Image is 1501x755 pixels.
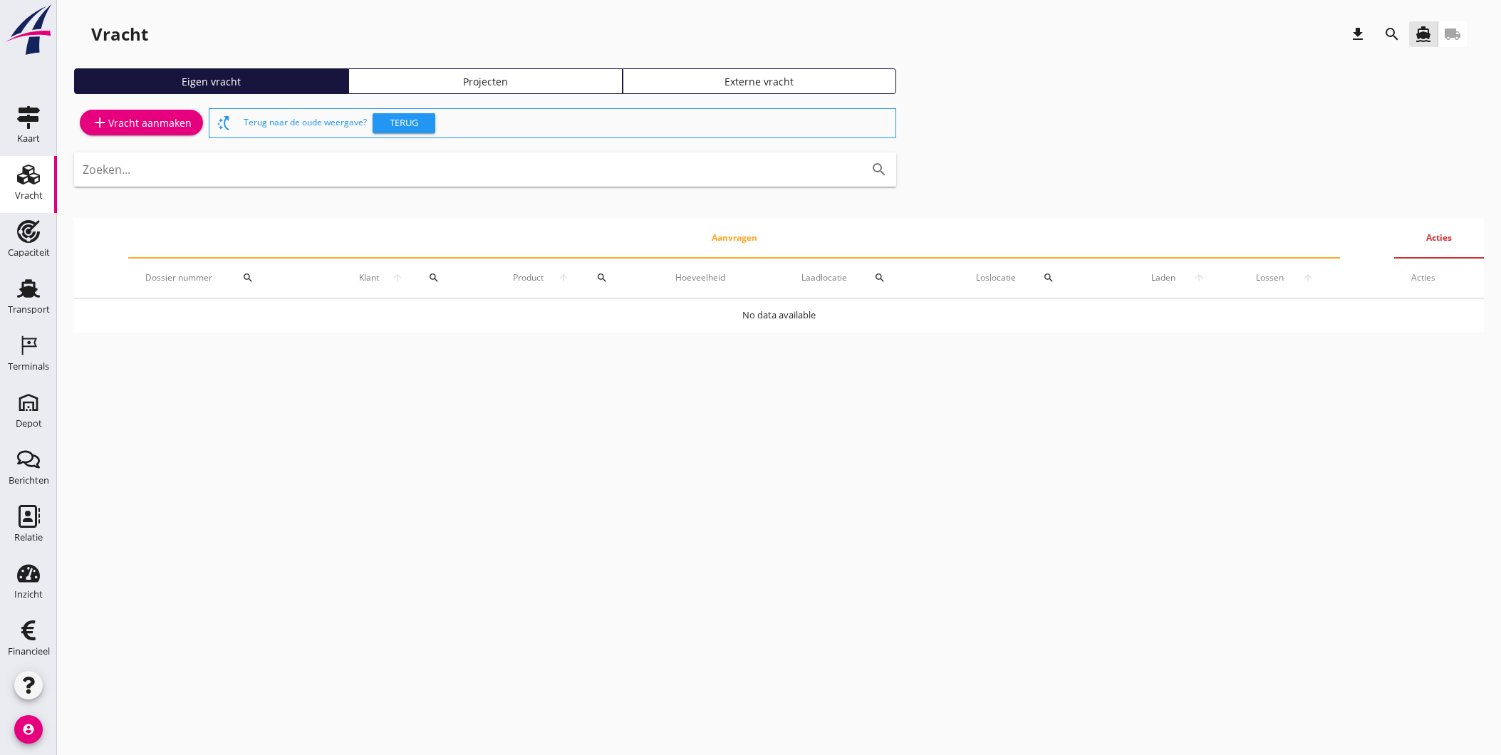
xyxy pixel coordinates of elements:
[1394,218,1484,258] th: Acties
[74,298,1484,333] td: No data available
[14,590,43,599] div: Inzicht
[17,134,40,143] div: Kaart
[801,261,942,295] div: Laadlocatie
[1293,272,1323,283] i: arrow_upward
[14,533,43,542] div: Relatie
[348,68,623,94] a: Projecten
[355,74,616,89] div: Projecten
[874,272,885,283] i: search
[596,272,608,283] i: search
[976,261,1108,295] div: Loslocatie
[91,114,192,131] div: Vracht aanmaken
[373,113,435,133] button: Terug
[8,305,50,314] div: Transport
[16,419,42,428] div: Depot
[1383,26,1401,43] i: search
[215,115,232,132] i: switch_access_shortcut
[8,248,50,257] div: Capaciteit
[551,272,576,283] i: arrow_upward
[623,68,897,94] a: Externe vracht
[629,74,890,89] div: Externe vracht
[83,158,848,181] input: Zoeken...
[80,110,203,135] a: Vracht aanmaken
[1043,272,1054,283] i: search
[242,272,254,283] i: search
[1143,271,1184,284] span: Laden
[8,362,49,371] div: Terminals
[353,271,385,284] span: Klant
[14,715,43,744] i: account_circle
[15,191,43,200] div: Vracht
[675,271,767,284] div: Hoeveelheid
[145,261,318,295] div: Dossier nummer
[8,647,50,656] div: Financieel
[128,218,1340,258] th: Aanvragen
[871,161,888,178] i: search
[9,476,49,485] div: Berichten
[1411,271,1467,284] div: Acties
[91,23,148,46] div: Vracht
[378,116,430,130] div: Terug
[1349,26,1366,43] i: download
[1444,26,1461,43] i: local_shipping
[1415,26,1432,43] i: directions_boat
[244,109,890,137] div: Terug naar de oude weergave?
[1247,271,1294,284] span: Lossen
[3,4,54,56] img: logo-small.a267ee39.svg
[74,68,348,94] a: Eigen vracht
[80,74,342,89] div: Eigen vracht
[385,272,410,283] i: arrow_upward
[428,272,440,283] i: search
[1184,272,1212,283] i: arrow_upward
[506,271,551,284] span: Product
[91,114,108,131] i: add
